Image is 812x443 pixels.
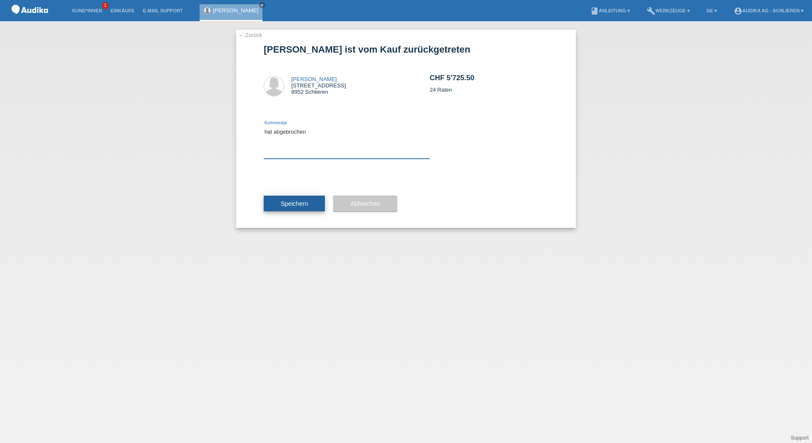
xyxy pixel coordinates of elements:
[430,74,548,87] h2: CHF 5'725.50
[238,32,262,38] a: ← Zurück
[730,8,808,13] a: account_circleAudika AG - Schlieren ▾
[68,8,106,13] a: Kund*innen
[350,200,380,207] span: Abbrechen
[586,8,634,13] a: bookAnleitung ▾
[102,2,109,9] span: 1
[106,8,138,13] a: Einkäufe
[259,2,265,8] a: close
[647,7,655,15] i: build
[791,435,809,441] a: Support
[291,76,346,95] div: [STREET_ADDRESS] 8952 Schlieren
[590,7,599,15] i: book
[264,196,325,212] button: Speichern
[291,76,337,82] a: [PERSON_NAME]
[734,7,742,15] i: account_circle
[264,44,548,55] h1: [PERSON_NAME] ist vom Kauf zurückgetreten
[281,200,308,207] span: Speichern
[213,7,258,14] a: [PERSON_NAME]
[430,59,548,108] div: 24 Raten
[702,8,721,13] a: DE ▾
[260,3,264,7] i: close
[8,17,51,23] a: POS — MF Group
[139,8,187,13] a: E-Mail Support
[333,196,397,212] button: Abbrechen
[643,8,694,13] a: buildWerkzeuge ▾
